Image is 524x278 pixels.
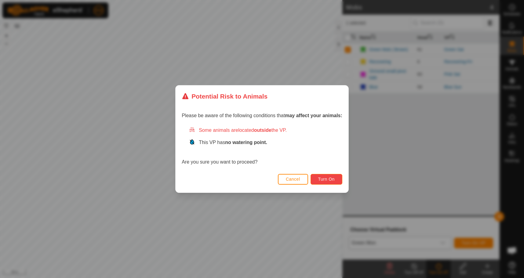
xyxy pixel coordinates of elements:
[182,127,342,166] div: Are you sure you want to proceed?
[286,177,300,182] span: Cancel
[182,92,267,101] div: Potential Risk to Animals
[285,113,342,118] strong: may affect your animals:
[189,127,342,134] div: Some animals are
[278,174,308,185] button: Cancel
[238,128,287,133] span: located the VP.
[318,177,335,182] span: Turn On
[225,140,267,145] strong: no watering point.
[199,140,267,145] span: This VP has
[311,174,342,185] button: Turn On
[182,113,342,118] span: Please be aware of the following conditions that
[254,128,271,133] strong: outside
